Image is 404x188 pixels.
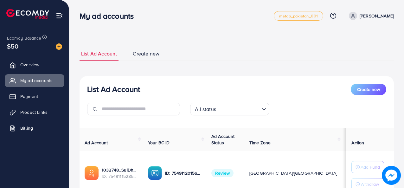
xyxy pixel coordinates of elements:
img: logo [6,9,49,19]
button: Create new [351,84,386,95]
a: My ad accounts [5,74,64,87]
img: image [56,43,62,50]
span: Overview [20,62,39,68]
span: Action [351,139,364,146]
span: Billing [20,125,33,131]
div: Search for option [190,103,269,115]
a: Product Links [5,106,64,119]
span: Product Links [20,109,48,115]
a: Overview [5,58,64,71]
img: menu [56,12,63,19]
button: Add Fund [351,161,384,173]
a: Billing [5,122,64,134]
span: Ecomdy Balance [7,35,41,41]
p: ID: 7549112015634153473 [165,169,201,177]
a: metap_pakistan_001 [274,11,323,21]
img: image [382,166,401,185]
span: Create new [133,50,159,57]
h3: My ad accounts [80,11,139,21]
span: Create new [357,86,380,93]
img: ic-ads-acc.e4c84228.svg [85,166,99,180]
a: [PERSON_NAME] [346,12,394,20]
span: Your BC ID [148,139,170,146]
a: 1032748_SuiDhagaResham_1757664651001 [102,167,138,173]
p: [PERSON_NAME] [360,12,394,20]
a: Payment [5,90,64,103]
span: metap_pakistan_001 [279,14,318,18]
span: Review [211,169,234,177]
span: [GEOGRAPHIC_DATA]/[GEOGRAPHIC_DATA] [249,170,337,176]
p: Withdraw [361,180,379,188]
span: List Ad Account [81,50,117,57]
span: Ad Account [85,139,108,146]
h3: List Ad Account [87,85,140,94]
span: Payment [20,93,38,100]
p: Add Fund [361,163,380,171]
input: Search for option [218,103,259,114]
span: ID: 7549111528532967442 [102,173,138,179]
span: My ad accounts [20,77,53,84]
div: <span class='underline'>1032748_SuiDhagaResham_1757664651001</span></br>7549111528532967442 [102,167,138,180]
span: Ad Account Status [211,133,235,146]
img: ic-ba-acc.ded83a64.svg [148,166,162,180]
span: $50 [7,42,18,51]
span: All status [194,105,217,114]
span: Time Zone [249,139,271,146]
